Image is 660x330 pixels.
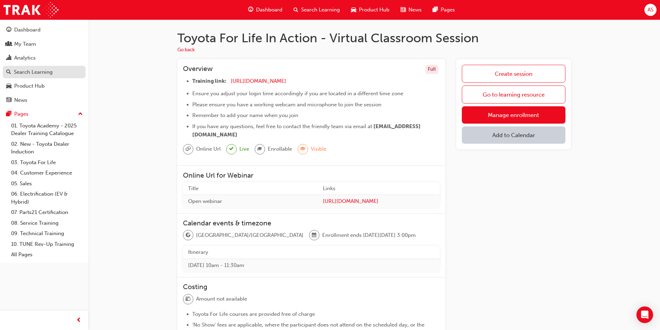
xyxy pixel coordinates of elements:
button: Go back [177,46,195,54]
a: 05. Sales [8,178,86,189]
span: [EMAIL_ADDRESS][DOMAIN_NAME] [192,123,421,138]
span: guage-icon [6,27,11,33]
a: Product Hub [3,80,86,92]
span: money-icon [186,295,191,304]
a: Dashboard [3,24,86,36]
button: DashboardMy TeamAnalyticsSearch LearningProduct HubNews [3,22,86,108]
a: 04. Customer Experience [8,168,86,178]
a: 02. New - Toyota Dealer Induction [8,139,86,157]
a: guage-iconDashboard [243,3,288,17]
a: All Pages [8,249,86,260]
span: Enrollable [268,145,292,153]
a: car-iconProduct Hub [345,3,395,17]
span: pages-icon [433,6,438,14]
h3: Calendar events & timezone [183,219,440,227]
div: Open Intercom Messenger [636,306,653,323]
span: Remember to add your name when you join [192,112,298,118]
h3: Costing [183,283,440,291]
button: Pages [3,108,86,121]
span: AS [648,6,653,14]
div: Search Learning [14,68,53,76]
div: Dashboard [14,26,41,34]
img: Trak [3,2,59,18]
span: people-icon [6,41,11,47]
span: graduationCap-icon [257,145,262,154]
a: 07. Parts21 Certification [8,207,86,218]
span: Product Hub [359,6,389,14]
a: [URL][DOMAIN_NAME] [231,78,286,84]
span: chart-icon [6,55,11,61]
a: 10. TUNE Rev-Up Training [8,239,86,250]
th: Title [183,182,318,195]
span: Toyota For Life courses are provided free of charge [192,311,315,317]
div: News [14,96,27,104]
span: Ensure you adjust your login time accordingly if you are located in a different time zone [192,90,403,97]
span: pages-icon [6,111,11,117]
th: Itinerary [183,246,440,259]
span: Please ensure you have a working webcam and microphone to join the session [192,101,381,108]
div: Product Hub [14,82,45,90]
button: Add to Calendar [462,126,565,144]
span: up-icon [78,110,83,119]
button: AS [644,4,657,16]
span: globe-icon [186,231,191,240]
h3: Overview [183,65,213,74]
th: Links [318,182,440,195]
span: prev-icon [76,316,81,325]
a: 09. Technical Training [8,228,86,239]
span: Training link: [192,78,227,84]
span: Live [239,145,249,153]
span: calendar-icon [312,231,317,240]
span: search-icon [6,69,11,75]
a: Analytics [3,52,86,64]
a: Go to learning resource [462,86,565,104]
span: guage-icon [248,6,253,14]
span: Enrollment ends [DATE][DATE] 3:00pm [322,231,416,239]
span: search-icon [293,6,298,14]
span: car-icon [6,83,11,89]
a: news-iconNews [395,3,427,17]
a: search-iconSearch Learning [288,3,345,17]
span: News [408,6,422,14]
span: tick-icon [229,145,234,153]
td: [DATE] 10am - 11:30am [183,259,440,271]
span: Online Url [196,145,221,153]
span: eye-icon [300,145,305,154]
a: [URL][DOMAIN_NAME] [323,197,434,205]
span: sessionType_ONLINE_URL-icon [186,145,191,154]
span: news-icon [6,97,11,104]
span: [GEOGRAPHIC_DATA]/[GEOGRAPHIC_DATA] [196,231,303,239]
h3: Online Url for Webinar [183,171,440,179]
span: news-icon [401,6,406,14]
div: Full [425,65,438,74]
a: 03. Toyota For Life [8,157,86,168]
span: Open webinar [188,198,222,204]
a: Search Learning [3,66,86,79]
a: 06. Electrification (EV & Hybrid) [8,189,86,207]
span: Visible [311,145,326,153]
span: Search Learning [301,6,340,14]
span: car-icon [351,6,356,14]
a: My Team [3,38,86,51]
a: Manage enrollment [462,106,565,124]
a: Create session [462,65,565,83]
a: pages-iconPages [427,3,460,17]
div: Pages [14,110,28,118]
a: 01. Toyota Academy - 2025 Dealer Training Catalogue [8,121,86,139]
span: Amount not available [196,295,247,303]
a: News [3,94,86,107]
div: My Team [14,40,36,48]
span: Dashboard [256,6,282,14]
span: Pages [441,6,455,14]
div: Analytics [14,54,36,62]
a: 08. Service Training [8,218,86,229]
h1: Toyota For Life In Action - Virtual Classroom Session [177,30,571,46]
span: If you have any questions, feel free to contact the friendly team via email at [192,123,372,130]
